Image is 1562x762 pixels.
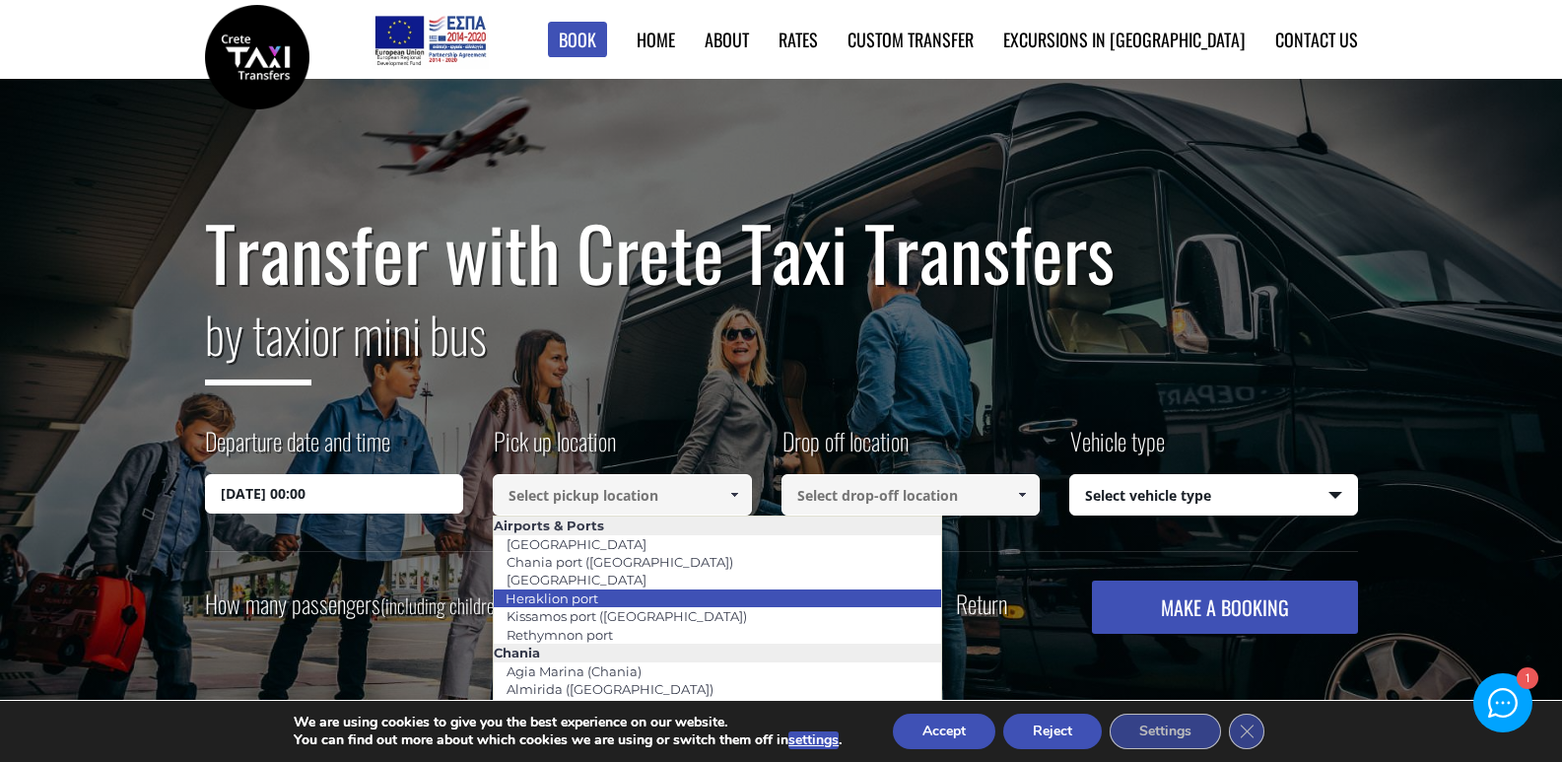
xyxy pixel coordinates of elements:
[956,591,1007,616] label: Return
[1092,581,1357,634] button: MAKE A BOOKING
[1006,474,1039,516] a: Show All Items
[205,581,518,629] label: How many passengers ?
[494,658,654,685] a: Agia Marina (Chania)
[1069,424,1165,474] label: Vehicle type
[205,5,309,109] img: Crete Taxi Transfers | Safe Taxi Transfer Services from to Heraklion Airport, Chania Airport, Ret...
[494,517,941,534] li: Airports & Ports
[205,44,309,65] a: Crete Taxi Transfers | Safe Taxi Transfer Services from to Heraklion Airport, Chania Airport, Ret...
[494,675,726,703] a: Almirida ([GEOGRAPHIC_DATA])
[493,585,611,612] a: Heraklion port
[1003,27,1246,52] a: Excursions in [GEOGRAPHIC_DATA]
[705,27,749,52] a: About
[494,530,659,558] a: [GEOGRAPHIC_DATA]
[548,22,607,58] a: Book
[493,424,616,474] label: Pick up location
[494,548,746,576] a: Chania port ([GEOGRAPHIC_DATA])
[848,27,974,52] a: Custom Transfer
[779,27,818,52] a: Rates
[494,644,941,661] li: Chania
[205,211,1358,294] h1: Transfer with Crete Taxi Transfers
[717,474,750,516] a: Show All Items
[637,27,675,52] a: Home
[1275,27,1358,52] a: Contact us
[494,566,659,593] a: [GEOGRAPHIC_DATA]
[294,714,842,731] p: We are using cookies to give you the best experience on our website.
[1517,668,1538,690] div: 1
[494,602,760,630] a: Kissamos port ([GEOGRAPHIC_DATA])
[372,10,489,69] img: e-bannersEUERDF180X90.jpg
[1229,714,1264,749] button: Close GDPR Cookie Banner
[1110,714,1221,749] button: Settings
[1003,714,1102,749] button: Reject
[380,590,508,620] small: (including children)
[788,731,839,749] button: settings
[493,474,752,516] input: Select pickup location
[781,424,909,474] label: Drop off location
[205,424,390,474] label: Departure date and time
[494,621,626,649] a: Rethymnon port
[205,294,1358,400] h2: or mini bus
[893,714,995,749] button: Accept
[781,474,1041,516] input: Select drop-off location
[1070,475,1357,517] span: Select vehicle type
[205,297,311,385] span: by taxi
[294,731,842,749] p: You can find out more about which cookies we are using or switch them off in .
